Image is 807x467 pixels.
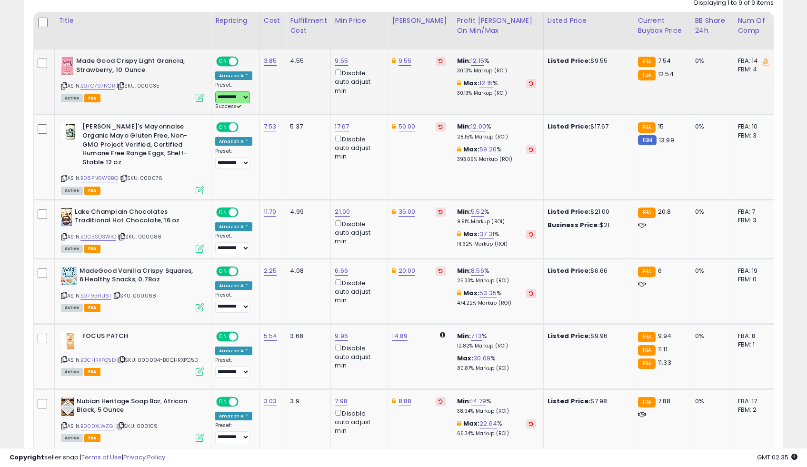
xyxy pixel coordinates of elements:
[638,358,656,369] small: FBA
[738,131,769,140] div: FBM: 3
[457,68,536,74] p: 30.13% Markup (ROI)
[457,332,536,349] div: %
[548,397,627,406] div: $7.98
[217,123,229,131] span: ON
[471,56,484,66] a: 12.15
[695,208,727,216] div: 0%
[215,347,252,355] div: Amazon AI *
[10,453,165,462] div: seller snap | |
[457,56,471,65] b: Min:
[463,145,480,154] b: Max:
[112,292,156,299] span: | SKU: 000068
[457,156,536,163] p: 393.09% Markup (ROI)
[695,397,727,406] div: 0%
[457,145,536,163] div: %
[75,208,190,228] b: Lake Champlain Chocolates Traditional Hot Chocolate, 16 oz
[738,122,769,131] div: FBA: 10
[84,94,100,102] span: FBA
[215,233,252,254] div: Preset:
[463,229,480,238] b: Max:
[548,16,630,26] div: Listed Price
[638,267,656,277] small: FBA
[335,68,380,95] div: Disable auto adjust min
[548,397,591,406] b: Listed Price:
[638,208,656,218] small: FBA
[638,122,656,133] small: FBA
[61,332,204,375] div: ASIN:
[118,233,161,240] span: | SKU: 000088
[61,245,83,253] span: All listings currently available for purchase on Amazon
[457,430,536,437] p: 66.34% Markup (ROI)
[399,122,416,131] a: 50.00
[638,57,656,67] small: FBA
[738,16,773,36] div: Num of Comp.
[80,422,115,430] a: B000XLWZGI
[548,221,627,229] div: $21
[548,331,591,340] b: Listed Price:
[457,343,536,349] p: 12.82% Markup (ROI)
[237,58,252,66] span: OFF
[738,57,769,65] div: FBA: 14
[61,94,83,102] span: All listings currently available for purchase on Amazon
[479,229,494,239] a: 37.31
[215,222,252,231] div: Amazon AI *
[738,406,769,414] div: FBM: 2
[264,331,278,341] a: 5.54
[457,16,539,36] div: Profit [PERSON_NAME] on Min/Max
[658,207,671,216] span: 20.8
[457,289,536,307] div: %
[548,122,627,131] div: $17.67
[659,136,674,145] span: 13.99
[81,453,122,462] a: Terms of Use
[215,137,252,146] div: Amazon AI *
[84,187,100,195] span: FBA
[237,123,252,131] span: OFF
[335,16,384,26] div: Min Price
[457,278,536,284] p: 25.33% Markup (ROI)
[457,90,536,97] p: 30.13% Markup (ROI)
[457,122,471,131] b: Min:
[290,332,323,340] div: 3.68
[457,365,536,372] p: 80.87% Markup (ROI)
[638,70,656,80] small: FBA
[479,419,497,428] a: 22.64
[215,82,252,110] div: Preset:
[10,453,44,462] strong: Copyright
[457,79,536,97] div: %
[335,278,380,305] div: Disable auto adjust min
[290,16,327,36] div: Fulfillment Cost
[473,354,490,363] a: 30.09
[457,408,536,415] p: 38.94% Markup (ROI)
[457,300,536,307] p: 474.22% Markup (ROI)
[84,245,100,253] span: FBA
[399,207,416,217] a: 35.00
[120,174,162,182] span: | SKU: 000076
[457,354,536,372] div: %
[457,57,536,74] div: %
[215,148,252,169] div: Preset:
[117,356,198,364] span: | SKU: 000094-B0CHRXPQ5D
[695,332,727,340] div: 0%
[215,292,252,313] div: Preset:
[61,304,83,312] span: All listings currently available for purchase on Amazon
[335,134,380,161] div: Disable auto adjust min
[757,453,797,462] span: 2025-10-7 02:35 GMT
[738,216,769,225] div: FBM: 3
[738,275,769,284] div: FBM: 0
[217,208,229,216] span: ON
[82,122,198,169] b: [PERSON_NAME]'s Mayonnaise Organic Mayo Gluten Free, Non-GMO Project Verified, Certified Humane F...
[658,331,672,340] span: 9.94
[695,16,730,36] div: BB Share 24h.
[335,266,348,276] a: 6.66
[738,208,769,216] div: FBA: 7
[264,16,282,26] div: Cost
[215,16,256,26] div: Repricing
[658,70,674,79] span: 12.54
[117,82,159,89] span: | SKU: 000035
[84,368,100,376] span: FBA
[335,122,349,131] a: 17.67
[335,331,348,341] a: 9.96
[61,187,83,195] span: All listings currently available for purchase on Amazon
[264,207,277,217] a: 11.70
[738,332,769,340] div: FBA: 8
